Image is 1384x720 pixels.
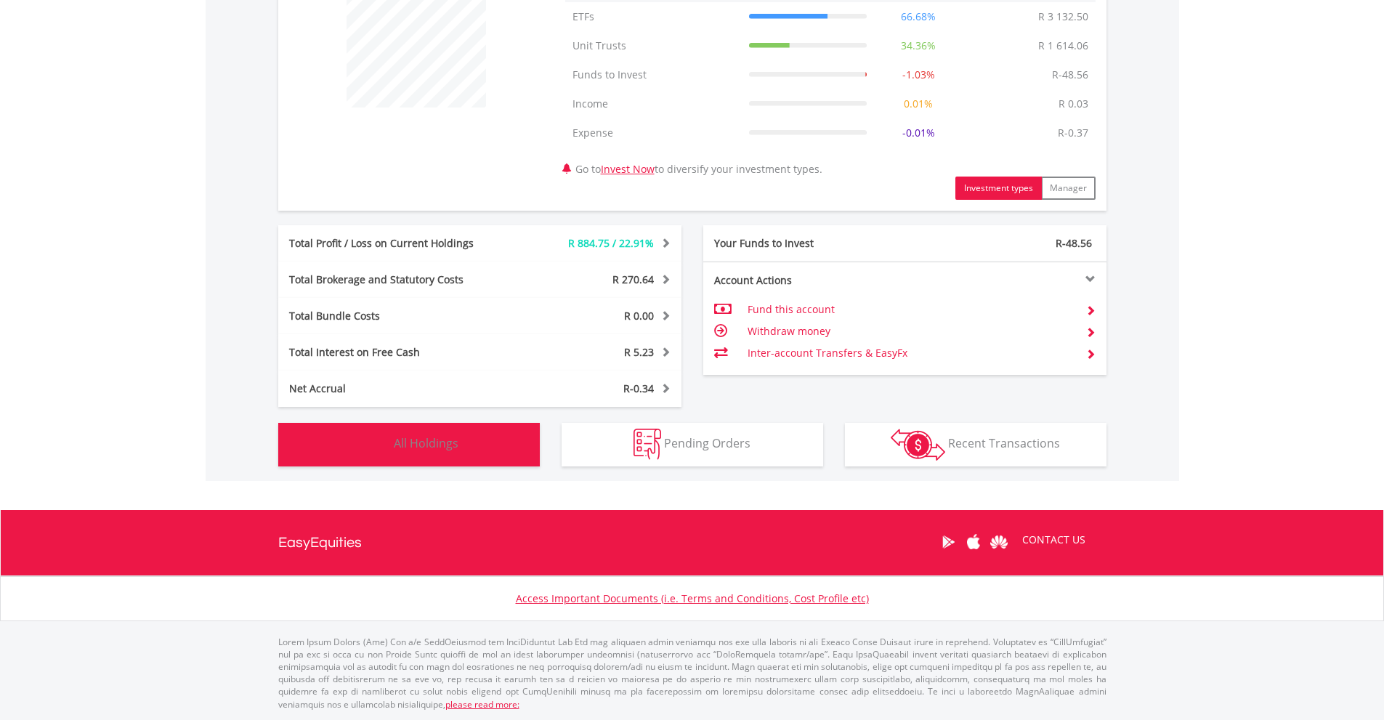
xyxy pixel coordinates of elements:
[278,272,514,287] div: Total Brokerage and Statutory Costs
[612,272,654,286] span: R 270.64
[1041,177,1096,200] button: Manager
[1051,118,1096,147] td: R-0.37
[703,273,905,288] div: Account Actions
[601,162,655,176] a: Invest Now
[1045,60,1096,89] td: R-48.56
[1051,89,1096,118] td: R 0.03
[664,435,750,451] span: Pending Orders
[565,31,742,60] td: Unit Trusts
[278,309,514,323] div: Total Bundle Costs
[278,636,1106,711] p: Lorem Ipsum Dolors (Ame) Con a/e SeddOeiusmod tem InciDiduntut Lab Etd mag aliquaen admin veniamq...
[394,435,458,451] span: All Holdings
[278,381,514,396] div: Net Accrual
[891,429,945,461] img: transactions-zar-wht.png
[562,423,823,466] button: Pending Orders
[516,591,869,605] a: Access Important Documents (i.e. Terms and Conditions, Cost Profile etc)
[278,423,540,466] button: All Holdings
[568,236,654,250] span: R 884.75 / 22.91%
[961,519,987,565] a: Apple
[565,60,742,89] td: Funds to Invest
[634,429,661,460] img: pending_instructions-wht.png
[874,31,963,60] td: 34.36%
[748,320,1074,342] td: Withdraw money
[874,118,963,147] td: -0.01%
[874,60,963,89] td: -1.03%
[948,435,1060,451] span: Recent Transactions
[624,309,654,323] span: R 0.00
[1031,2,1096,31] td: R 3 132.50
[1012,519,1096,560] a: CONTACT US
[987,519,1012,565] a: Huawei
[565,89,742,118] td: Income
[748,299,1074,320] td: Fund this account
[623,381,654,395] span: R-0.34
[874,89,963,118] td: 0.01%
[748,342,1074,364] td: Inter-account Transfers & EasyFx
[955,177,1042,200] button: Investment types
[278,236,514,251] div: Total Profit / Loss on Current Holdings
[624,345,654,359] span: R 5.23
[278,510,362,575] a: EasyEquities
[874,2,963,31] td: 66.68%
[565,118,742,147] td: Expense
[1056,236,1092,250] span: R-48.56
[360,429,391,460] img: holdings-wht.png
[1031,31,1096,60] td: R 1 614.06
[936,519,961,565] a: Google Play
[278,345,514,360] div: Total Interest on Free Cash
[703,236,905,251] div: Your Funds to Invest
[565,2,742,31] td: ETFs
[445,698,519,711] a: please read more:
[845,423,1106,466] button: Recent Transactions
